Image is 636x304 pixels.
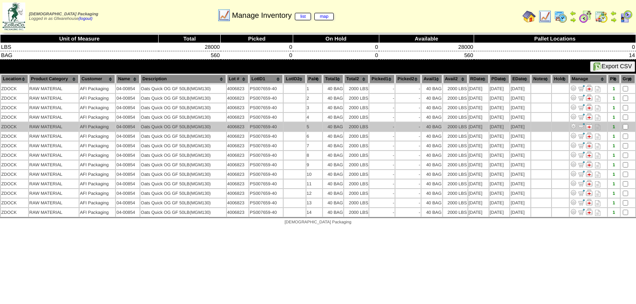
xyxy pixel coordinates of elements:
img: Move [578,113,585,120]
img: Move [578,189,585,196]
img: arrowright.gif [570,17,576,23]
th: Description [140,74,226,84]
td: 28000 [159,43,221,51]
td: - [369,170,395,179]
td: RAW MATERIAL [29,84,79,93]
img: Manage Hold [586,104,593,110]
i: Note [595,153,600,159]
td: 0 [221,51,293,60]
td: 4006823 [227,141,249,150]
span: Manage Inventory [232,11,334,20]
img: arrowleft.gif [570,10,576,17]
td: 40 BAG [422,141,442,150]
td: [DATE] [510,141,530,150]
td: 7 [306,141,323,150]
img: Move [578,94,585,101]
td: 0 [474,43,636,51]
img: Adjust [570,189,577,196]
td: PS007659-40 [249,170,283,179]
td: 2000 LBS [344,103,369,112]
td: [DATE] [489,141,510,150]
th: Product Category [29,74,79,84]
td: [DATE] [468,103,489,112]
td: 04-00854 [116,113,140,122]
i: Note [595,115,600,121]
img: excel.gif [593,62,602,71]
td: - [369,103,395,112]
td: PS007659-40 [249,122,283,131]
td: 40 BAG [323,94,343,103]
td: - [395,122,421,131]
td: AFI Packaging [79,170,115,179]
td: PS007659-40 [249,180,283,188]
td: 1 [306,84,323,93]
td: 4006823 [227,113,249,122]
td: AFI Packaging [79,132,115,141]
th: Grp [621,74,635,84]
th: Pal# [306,74,323,84]
td: 4006823 [227,122,249,131]
td: 40 BAG [323,122,343,131]
td: 2000 LBS [443,122,467,131]
td: [DATE] [468,141,489,150]
td: [DATE] [468,94,489,103]
td: ZDOCK [1,141,28,150]
img: line_graph.gif [217,9,231,22]
td: AFI Packaging [79,160,115,169]
th: Picked2 [395,74,421,84]
div: 1 [608,163,619,168]
td: ZDOCK [1,84,28,93]
img: Move [578,85,585,91]
td: 40 BAG [323,103,343,112]
div: 1 [608,153,619,158]
td: RAW MATERIAL [29,94,79,103]
td: RAW MATERIAL [29,103,79,112]
img: home.gif [523,10,536,23]
img: Move [578,170,585,177]
td: 40 BAG [323,151,343,160]
td: AFI Packaging [79,141,115,150]
div: 1 [608,96,619,101]
td: [DATE] [510,160,530,169]
img: Move [578,151,585,158]
th: Avail1 [422,74,442,84]
img: Adjust [570,123,577,129]
td: ZDOCK [1,94,28,103]
td: [DATE] [489,103,510,112]
img: zoroco-logo-small.webp [2,2,25,30]
td: 40 BAG [422,103,442,112]
img: Adjust [570,104,577,110]
td: PS007659-40 [249,84,283,93]
td: 40 BAG [323,141,343,150]
td: 6 [306,132,323,141]
img: Adjust [570,132,577,139]
img: Adjust [570,208,577,215]
img: Adjust [570,151,577,158]
td: [DATE] [489,84,510,93]
img: Adjust [570,85,577,91]
td: 2000 LBS [443,103,467,112]
img: Manage Hold [586,113,593,120]
th: EDate [510,74,530,84]
td: 2000 LBS [344,84,369,93]
td: [DATE] [468,151,489,160]
td: 4006823 [227,160,249,169]
td: Oats Quick OG GF 50LB(MGM130) [140,94,226,103]
i: Note [595,143,600,149]
td: [DATE] [510,151,530,160]
img: calendarinout.gif [595,10,608,23]
div: 1 [608,86,619,91]
td: 04-00854 [116,180,140,188]
th: Pallet Locations [474,35,636,43]
td: RAW MATERIAL [29,151,79,160]
td: 2000 LBS [443,160,467,169]
img: Move [578,123,585,129]
img: Manage Hold [586,199,593,206]
td: Oats Quick OG GF 50LB(MGM130) [140,84,226,93]
td: 3 [306,103,323,112]
span: Logged in as Gfwarehouse [29,12,98,21]
div: 1 [608,172,619,177]
th: Avail2 [443,74,467,84]
td: 2000 LBS [344,94,369,103]
td: 4 [306,113,323,122]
